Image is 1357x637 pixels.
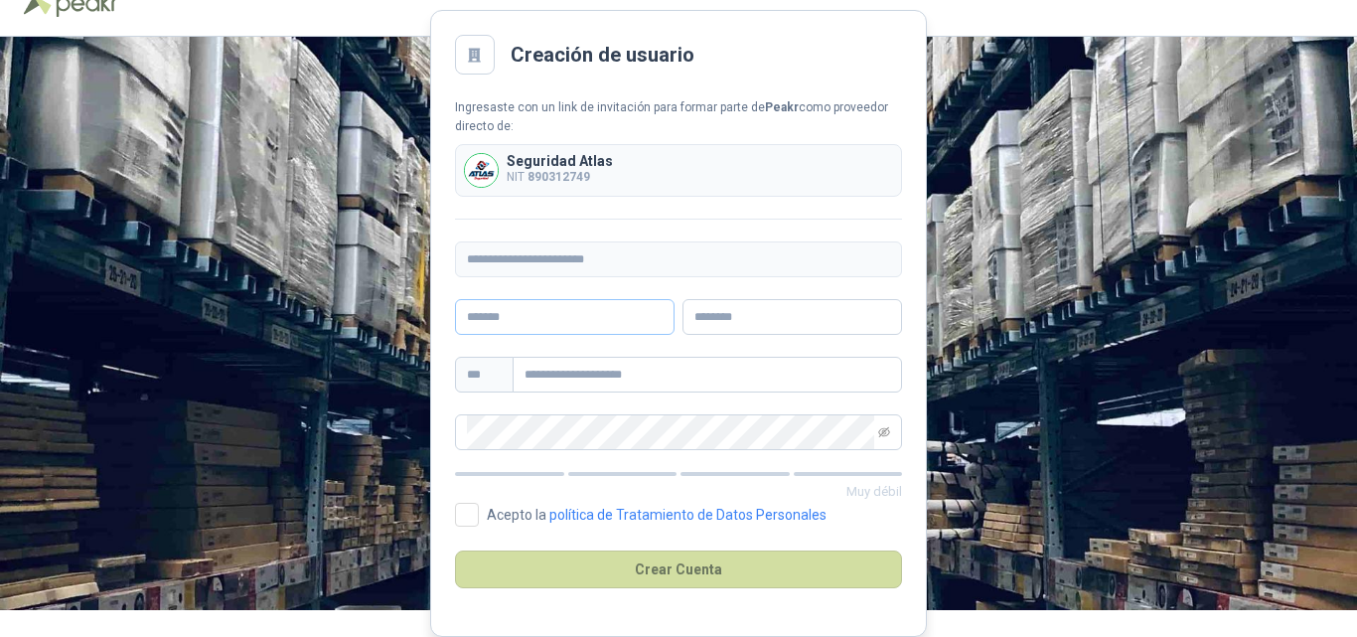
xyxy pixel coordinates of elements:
img: Company Logo [465,154,498,187]
p: Muy débil [455,482,902,502]
b: Peakr [765,100,799,114]
span: eye-invisible [878,426,890,438]
span: Acepto la [479,508,834,522]
button: Crear Cuenta [455,551,902,588]
div: Ingresaste con un link de invitación para formar parte de como proveedor directo de: [455,98,902,136]
h2: Creación de usuario [511,40,694,71]
p: NIT [507,168,613,187]
b: 890312749 [528,170,590,184]
p: Seguridad Atlas [507,154,613,168]
a: política de Tratamiento de Datos Personales [549,507,827,523]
